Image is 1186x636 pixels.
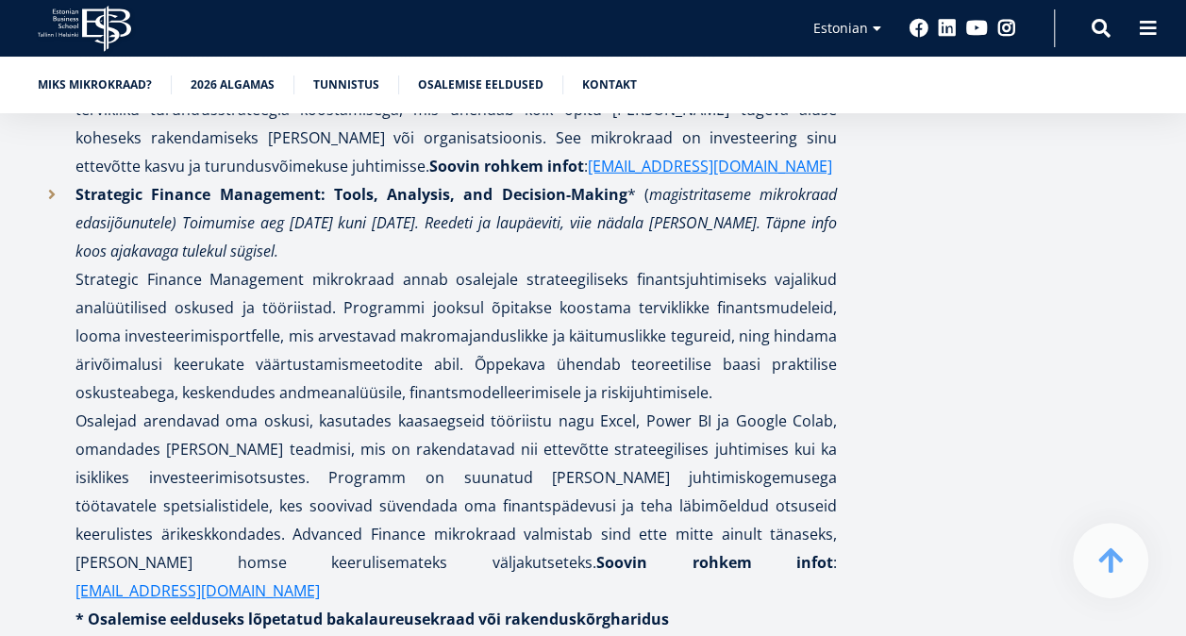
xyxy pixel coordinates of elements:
strong: * Osalemise eelduseks lõpetatud bakalaureusekraad või rakenduskõrgharidus [75,609,669,629]
p: Osalejad arendavad oma oskusi, kasutades kaasaegseid tööriistu nagu Excel, Power BI ja Google Col... [75,407,837,633]
a: 2026 algamas [191,75,275,94]
strong: Soovin rohkem infot [429,156,584,176]
a: Linkedin [938,19,957,38]
a: Facebook [910,19,928,38]
a: Tunnistus [313,75,379,94]
a: Kontakt [582,75,637,94]
a: [EMAIL_ADDRESS][DOMAIN_NAME] [588,152,832,180]
a: Osalemise eeldused [418,75,543,94]
em: oimumise aeg [DATE] kuni [DATE]. Reedeti ja laupäeviti, viie nädala [PERSON_NAME]. Täpne info koo... [75,212,837,261]
a: Youtube [966,19,988,38]
a: [EMAIL_ADDRESS][DOMAIN_NAME] [75,577,320,605]
strong: Soovin rohkem infot [596,552,833,573]
strong: Strategic Finance Management: Tools, Analysis, and Decision-Making [75,184,627,205]
p: * ( Strategic Finance Management mikrokraad annab osalejale strateegiliseks finantsjuhtimiseks va... [75,180,837,407]
a: Instagram [997,19,1016,38]
a: Miks mikrokraad? [38,75,152,94]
